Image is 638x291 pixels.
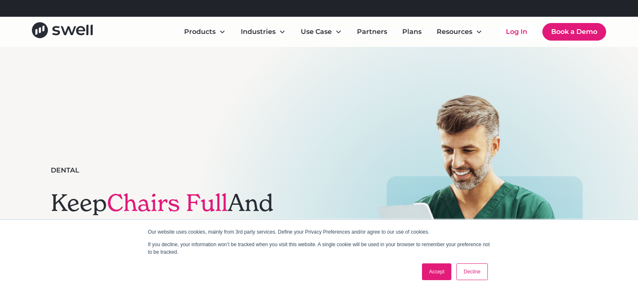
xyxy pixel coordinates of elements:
[241,27,276,37] div: Industries
[430,23,489,40] div: Resources
[456,263,487,280] a: Decline
[294,23,349,40] div: Use Case
[422,263,452,280] a: Accept
[396,23,428,40] a: Plans
[51,189,276,245] h1: Keep And Employees Happy
[234,23,292,40] div: Industries
[32,22,93,41] a: home
[437,27,472,37] div: Resources
[497,23,536,40] a: Log In
[51,165,79,175] div: Dental
[301,27,332,37] div: Use Case
[148,228,490,236] p: Our website uses cookies, mainly from 3rd party services. Define your Privacy Preferences and/or ...
[148,241,490,256] p: If you decline, your information won’t be tracked when you visit this website. A single cookie wi...
[184,27,216,37] div: Products
[542,23,606,41] a: Book a Demo
[107,188,228,218] span: Chairs Full
[177,23,232,40] div: Products
[350,23,394,40] a: Partners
